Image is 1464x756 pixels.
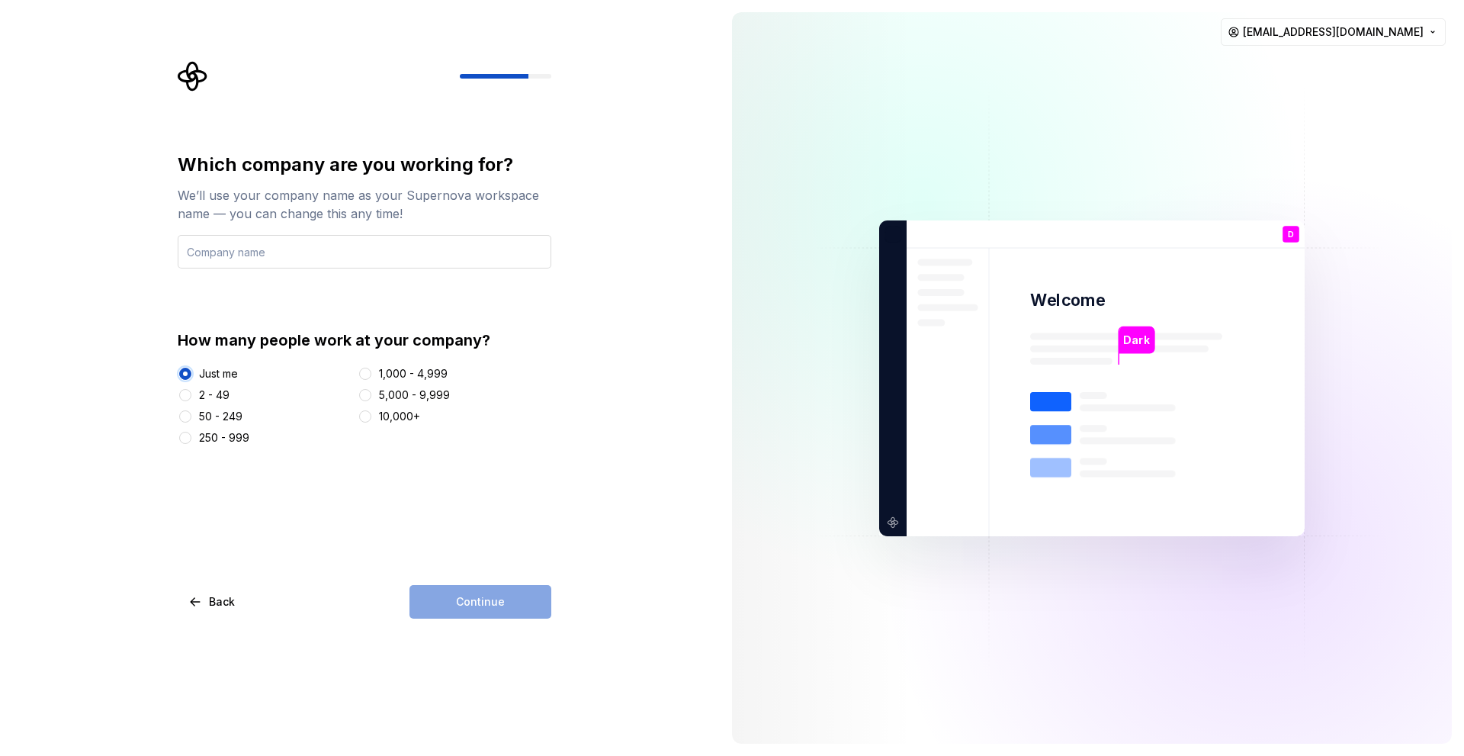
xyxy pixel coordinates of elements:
div: 50 - 249 [199,409,242,424]
div: 1,000 - 4,999 [379,366,448,381]
div: How many people work at your company? [178,330,551,351]
svg: Supernova Logo [178,61,208,92]
div: 10,000+ [379,409,420,424]
input: Company name [178,235,551,269]
div: 250 - 999 [199,430,249,446]
button: [EMAIL_ADDRESS][DOMAIN_NAME] [1221,18,1446,46]
span: Back [209,594,235,610]
p: Welcome [1030,289,1105,311]
div: Just me [199,366,238,381]
span: [EMAIL_ADDRESS][DOMAIN_NAME] [1243,24,1424,40]
div: 5,000 - 9,999 [379,388,450,403]
button: Back [178,585,248,619]
p: Dark [1123,331,1149,348]
div: We’ll use your company name as your Supernova workspace name — you can change this any time! [178,186,551,223]
div: 2 - 49 [199,388,230,403]
div: Which company are you working for? [178,153,551,177]
p: D [1288,230,1294,238]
